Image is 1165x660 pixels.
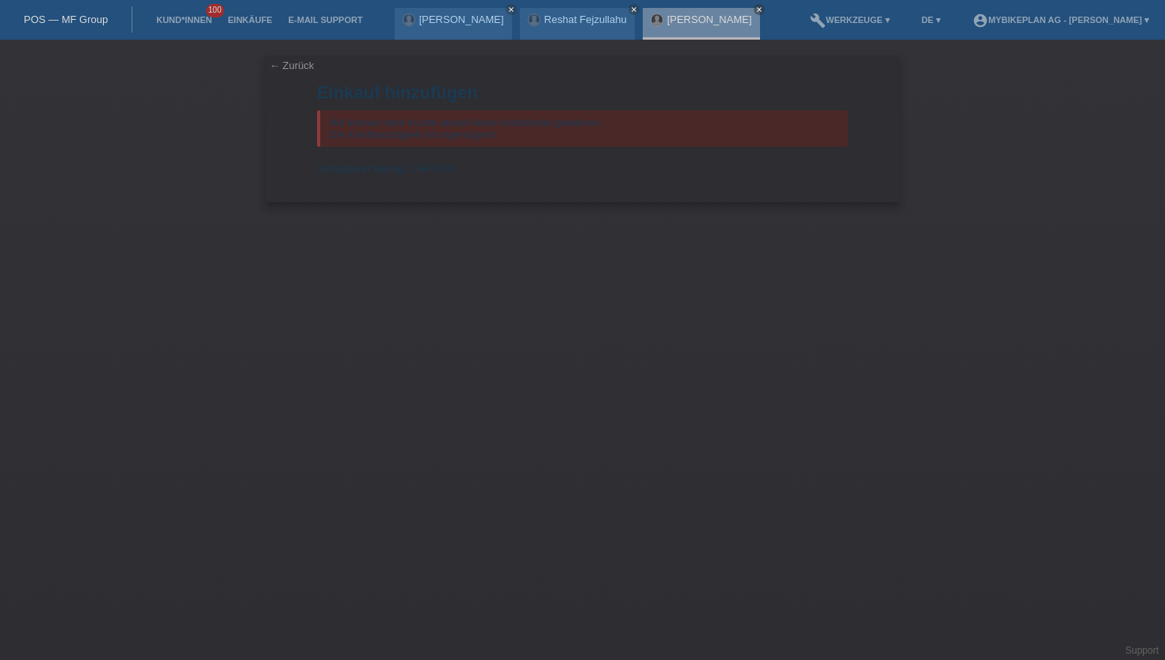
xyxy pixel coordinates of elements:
[317,110,848,147] div: Wir können dem Kunde aktuell keine Kreditlimite gewähren. Die Kreditwürdigkeit ist ungenügend.
[964,15,1157,25] a: account_circleMybikeplan AG - [PERSON_NAME] ▾
[317,163,407,175] span: Verfügbarer Betrag:
[544,13,627,25] a: Reshat Fejzullahu
[802,15,898,25] a: buildWerkzeuge ▾
[281,15,371,25] a: E-Mail Support
[506,4,517,15] a: close
[667,13,752,25] a: [PERSON_NAME]
[1125,645,1159,656] a: Support
[24,13,108,25] a: POS — MF Group
[754,4,765,15] a: close
[507,6,515,13] i: close
[317,82,848,102] h1: Einkauf hinzufügen
[148,15,220,25] a: Kund*innen
[628,4,640,15] a: close
[914,15,949,25] a: DE ▾
[206,4,225,17] span: 100
[755,6,763,13] i: close
[220,15,280,25] a: Einkäufe
[972,13,988,29] i: account_circle
[269,59,314,71] a: ← Zurück
[630,6,638,13] i: close
[410,163,454,175] span: CHF 0.00
[810,13,826,29] i: build
[419,13,504,25] a: [PERSON_NAME]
